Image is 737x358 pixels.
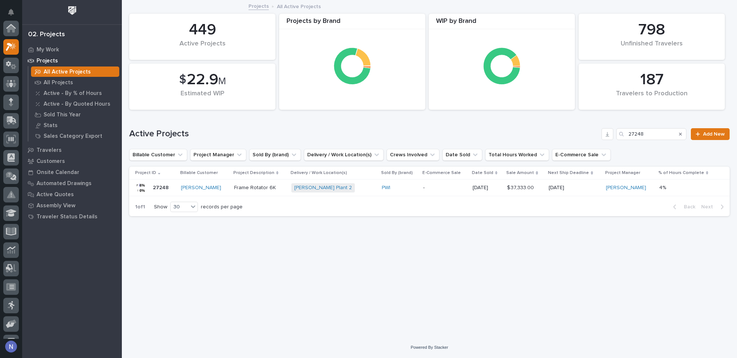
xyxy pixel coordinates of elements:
a: My Work [22,44,122,55]
a: PWI [382,185,390,191]
a: Customers [22,156,122,167]
tr: 2724827248 [PERSON_NAME] Frame Rotator 6K[PERSON_NAME] Plant 2 PWI -[DATE]$ 37,333.00$ 37,333.00 ... [129,180,730,196]
p: All Active Projects [44,69,91,75]
div: Notifications [9,9,19,21]
button: Project Manager [190,149,246,161]
p: Customers [37,158,65,165]
p: Sold By (brand) [381,169,413,177]
p: Assembly View [37,202,75,209]
p: - [423,185,466,191]
div: 449 [142,21,263,39]
p: E-Commerce Sale [422,169,461,177]
p: 1 of 1 [129,198,151,216]
span: M [218,76,226,86]
a: Active Quotes [22,189,122,200]
button: Notifications [3,4,19,20]
div: 187 [591,71,712,89]
button: Crews Involved [387,149,439,161]
p: [DATE] [549,185,600,191]
div: Estimated WIP [142,90,263,105]
span: $ [179,73,186,87]
div: Travelers to Production [591,90,712,105]
button: Date Sold [442,149,482,161]
span: Add New [703,132,725,137]
p: Next Ship Deadline [548,169,589,177]
div: 798 [591,21,712,39]
a: Add New [691,128,730,140]
p: Stats [44,122,58,129]
p: Billable Customer [180,169,218,177]
a: Travelers [22,144,122,156]
div: WIP by Brand [429,17,575,30]
p: All Active Projects [277,2,321,10]
a: Onsite Calendar [22,167,122,178]
a: All Active Projects [28,67,122,77]
span: Next [701,204,717,210]
p: Sales Category Export [44,133,102,140]
p: Onsite Calendar [37,169,79,176]
input: Search [616,128,686,140]
a: All Projects [28,77,122,88]
p: Project Description [233,169,274,177]
a: Automated Drawings [22,178,122,189]
div: Projects by Brand [279,17,425,30]
p: records per page [201,204,243,210]
p: Show [154,204,167,210]
button: Back [667,204,698,210]
p: Projects [37,58,58,64]
a: Active - By Quoted Hours [28,99,122,109]
button: users-avatar [3,339,19,354]
button: Delivery / Work Location(s) [304,149,384,161]
button: Sold By (brand) [249,149,301,161]
p: 27248 [153,183,170,191]
p: Project Manager [605,169,640,177]
span: Back [679,204,695,210]
p: Active Quotes [37,191,74,198]
p: Active - By Quoted Hours [44,101,110,108]
p: $ 37,333.00 [507,183,535,191]
div: Active Projects [142,40,263,55]
img: Workspace Logo [65,4,79,17]
p: Sold This Year [44,112,81,118]
a: Projects [22,55,122,66]
p: Project ID [135,169,156,177]
button: Next [698,204,730,210]
p: Travelers [37,147,62,154]
span: 22.9 [187,72,218,88]
p: Automated Drawings [37,180,92,187]
a: Active - By % of Hours [28,88,122,98]
a: Powered By Stacker [411,345,448,350]
div: Unfinished Travelers [591,40,712,55]
p: Traveler Status Details [37,214,97,220]
h1: Active Projects [129,129,599,139]
button: Total Hours Worked [485,149,549,161]
a: Sales Category Export [28,131,122,141]
a: [PERSON_NAME] [606,185,646,191]
p: % of Hours Complete [658,169,704,177]
p: Date Sold [472,169,493,177]
a: Stats [28,120,122,130]
a: [PERSON_NAME] [181,185,221,191]
a: [PERSON_NAME] Plant 2 [294,185,352,191]
a: Assembly View [22,200,122,211]
a: Traveler Status Details [22,211,122,222]
button: Billable Customer [129,149,187,161]
p: Active - By % of Hours [44,90,102,97]
a: Sold This Year [28,109,122,120]
div: 30 [171,203,188,211]
p: 4% [659,183,668,191]
p: Frame Rotator 6K [234,185,285,191]
p: [DATE] [473,185,501,191]
div: 02. Projects [28,31,65,39]
button: E-Commerce Sale [552,149,611,161]
a: Projects [248,1,269,10]
p: Delivery / Work Location(s) [291,169,347,177]
p: All Projects [44,79,73,86]
p: Sale Amount [506,169,534,177]
p: My Work [37,47,59,53]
